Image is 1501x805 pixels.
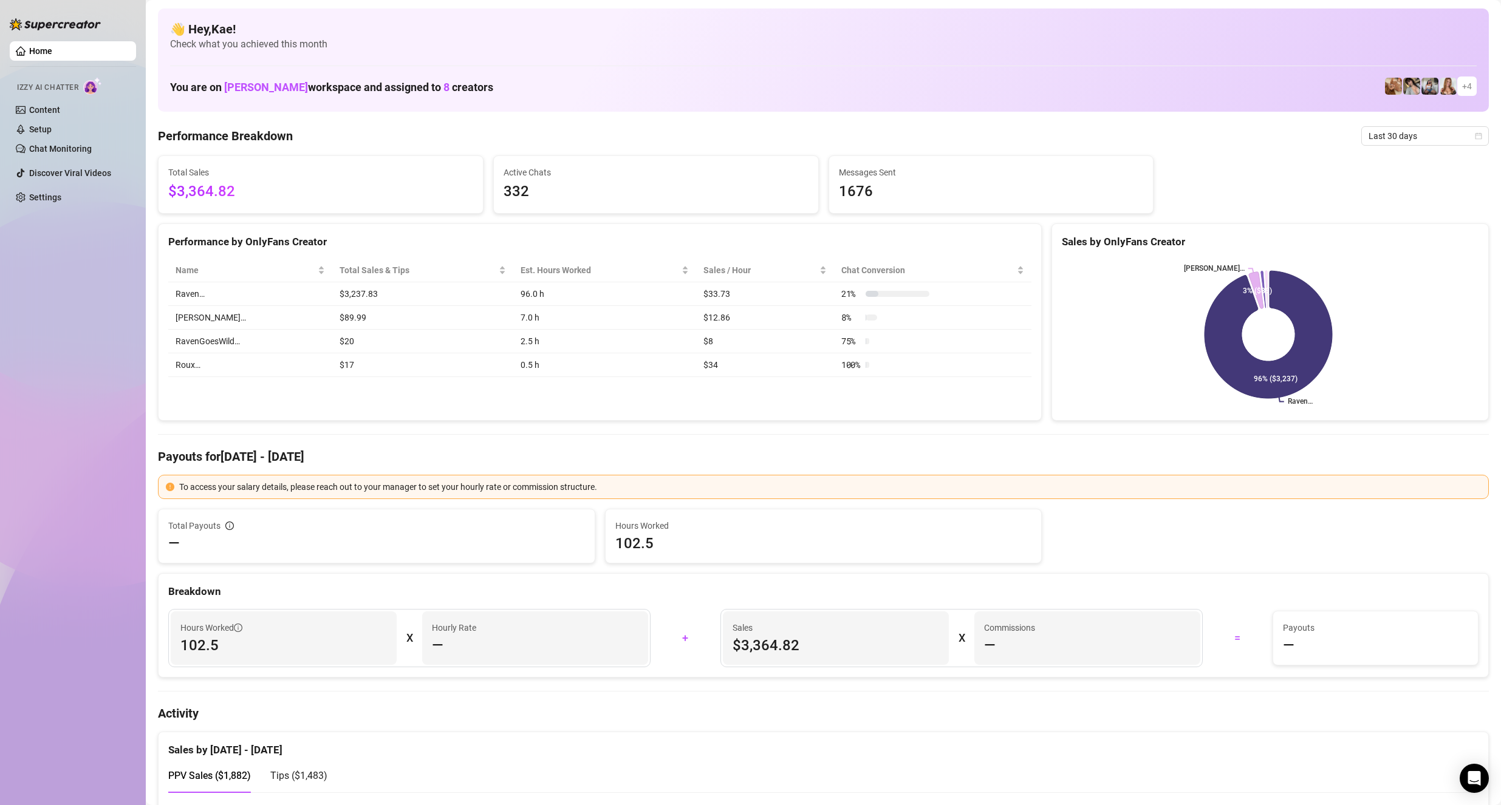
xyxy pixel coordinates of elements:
span: 1676 [839,180,1144,203]
td: $20 [332,330,514,353]
span: Total Sales [168,166,473,179]
img: ANDREA [1421,78,1438,95]
img: Roux [1440,78,1457,95]
span: — [432,636,443,655]
th: Sales / Hour [696,259,834,282]
th: Total Sales & Tips [332,259,514,282]
div: Performance by OnlyFans Creator [168,234,1031,250]
td: Roux… [168,353,332,377]
span: 75 % [841,335,861,348]
div: X [959,628,965,648]
span: [PERSON_NAME] [224,81,308,93]
img: Raven [1403,78,1420,95]
span: $3,364.82 [733,636,939,655]
a: Discover Viral Videos [29,168,111,178]
span: Total Sales & Tips [340,263,497,277]
h4: 👋 Hey, Kae ! [170,21,1477,38]
td: $17 [332,353,514,377]
h4: Activity [158,705,1489,722]
div: + [658,628,713,648]
span: — [984,636,996,655]
h1: You are on workspace and assigned to creators [170,81,493,94]
span: $3,364.82 [168,180,473,203]
a: Settings [29,192,61,202]
span: Messages Sent [839,166,1144,179]
span: 332 [504,180,809,203]
a: Content [29,105,60,115]
div: Sales by [DATE] - [DATE] [168,732,1479,758]
article: Commissions [984,621,1035,634]
th: Name [168,259,332,282]
img: AI Chatter [83,77,102,95]
span: 100 % [841,358,861,372]
span: — [1283,636,1294,655]
div: Est. Hours Worked [521,263,679,277]
span: Check what you achieved this month [170,38,1477,51]
span: Hours Worked [615,519,1032,532]
td: $8 [696,330,834,353]
img: Roux️‍ [1385,78,1402,95]
td: $33.73 [696,282,834,306]
div: To access your salary details, please reach out to your manager to set your hourly rate or commis... [179,480,1481,494]
span: Hours Worked [180,621,242,634]
span: calendar [1475,132,1482,140]
td: 2.5 h [513,330,696,353]
td: 0.5 h [513,353,696,377]
text: [PERSON_NAME]… [1184,264,1245,273]
span: 8 % [841,311,861,324]
span: Total Payouts [168,519,221,532]
a: Chat Monitoring [29,144,92,154]
span: Payouts [1283,621,1469,634]
div: Breakdown [168,583,1479,600]
span: Izzy AI Chatter [17,82,78,93]
span: + 4 [1462,80,1472,93]
div: X [406,628,412,648]
span: info-circle [225,521,234,530]
span: 102.5 [615,534,1032,553]
td: $3,237.83 [332,282,514,306]
div: Sales by OnlyFans Creator [1062,234,1479,250]
td: $12.86 [696,306,834,330]
a: Home [29,46,52,56]
span: Name [176,263,315,277]
td: 7.0 h [513,306,696,330]
th: Chat Conversion [834,259,1032,282]
article: Hourly Rate [432,621,476,634]
div: = [1210,628,1265,648]
span: info-circle [234,623,242,632]
td: Raven… [168,282,332,306]
span: Active Chats [504,166,809,179]
td: $89.99 [332,306,514,330]
td: [PERSON_NAME]… [168,306,332,330]
span: Chat Conversion [841,263,1015,277]
div: Open Intercom Messenger [1460,764,1489,793]
span: PPV Sales ( $1,882 ) [168,770,251,781]
img: logo-BBDzfeDw.svg [10,18,101,30]
span: — [168,534,180,553]
span: Tips ( $1,483 ) [270,770,327,781]
text: Raven… [1288,398,1313,406]
a: Setup [29,124,52,134]
span: Last 30 days [1369,127,1482,145]
td: 96.0 h [513,282,696,306]
span: 21 % [841,287,861,301]
span: Sales [733,621,939,634]
h4: Payouts for [DATE] - [DATE] [158,448,1489,465]
td: $34 [696,353,834,377]
h4: Performance Breakdown [158,127,293,144]
td: RavenGoesWild… [168,330,332,353]
span: exclamation-circle [166,483,174,491]
span: 8 [443,81,450,93]
span: Sales / Hour [703,263,817,277]
span: 102.5 [180,636,387,655]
